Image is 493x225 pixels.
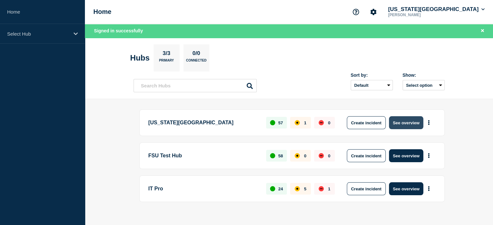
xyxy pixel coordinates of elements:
button: More actions [425,150,433,162]
button: See overview [389,182,423,195]
p: IT Pro [148,182,259,195]
select: Sort by [351,80,393,90]
button: More actions [425,183,433,195]
div: down [319,153,324,158]
button: Close banner [478,27,487,35]
p: 58 [278,153,283,158]
p: 24 [278,186,283,191]
p: 3/3 [160,50,173,59]
div: down [319,186,324,191]
h1: Home [93,8,112,16]
button: Select option [403,80,445,90]
p: 0/0 [190,50,203,59]
div: affected [295,153,300,158]
button: Create incident [347,116,386,129]
div: up [270,120,275,125]
span: Signed in successfully [94,28,143,33]
p: Primary [159,59,174,65]
p: [PERSON_NAME] [387,13,454,17]
button: See overview [389,149,423,162]
div: up [270,153,275,158]
button: More actions [425,117,433,129]
button: See overview [389,116,423,129]
div: down [319,120,324,125]
p: 0 [328,153,330,158]
button: Create incident [347,149,386,162]
p: 5 [304,186,306,191]
button: Account settings [367,5,380,19]
p: 0 [304,153,306,158]
div: up [270,186,275,191]
div: Show: [403,73,445,78]
p: Select Hub [7,31,69,37]
p: 1 [328,186,330,191]
p: 57 [278,120,283,125]
div: affected [295,186,300,191]
div: Sort by: [351,73,393,78]
h2: Hubs [130,53,150,62]
button: [US_STATE][GEOGRAPHIC_DATA] [387,6,486,13]
div: affected [295,120,300,125]
p: Connected [186,59,206,65]
p: 0 [328,120,330,125]
p: 1 [304,120,306,125]
button: Create incident [347,182,386,195]
button: Support [349,5,363,19]
p: [US_STATE][GEOGRAPHIC_DATA] [148,116,259,129]
input: Search Hubs [134,79,257,92]
p: FSU Test Hub [148,149,259,162]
